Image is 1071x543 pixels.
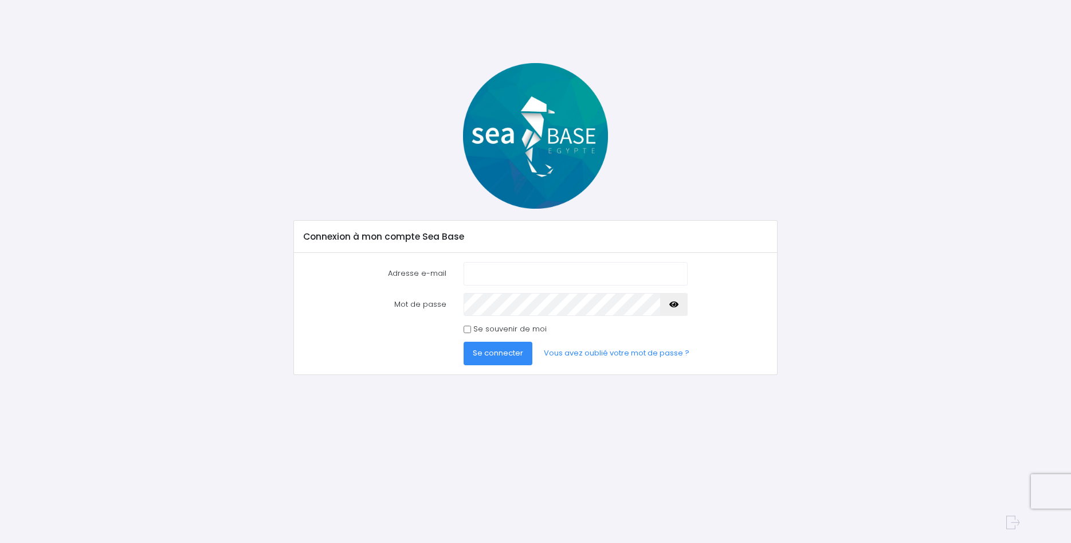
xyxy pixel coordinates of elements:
a: Vous avez oublié votre mot de passe ? [535,342,699,365]
label: Mot de passe [295,293,455,316]
div: Connexion à mon compte Sea Base [294,221,777,253]
label: Adresse e-mail [295,262,455,285]
label: Se souvenir de moi [473,323,547,335]
span: Se connecter [473,347,523,358]
button: Se connecter [464,342,532,365]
